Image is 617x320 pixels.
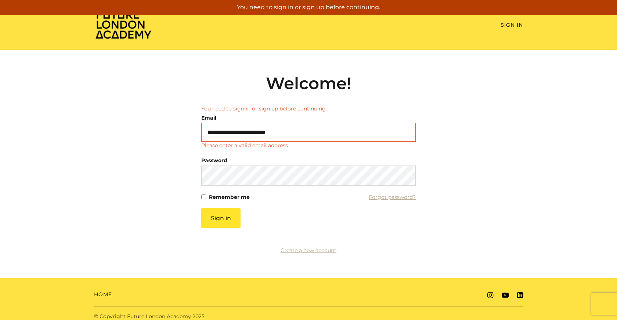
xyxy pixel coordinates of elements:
button: Sign in [201,208,241,228]
label: Password [201,155,227,166]
a: Create a new account [281,247,336,254]
label: Email [201,113,216,123]
li: You need to sign in or sign up before continuing. [201,105,416,113]
h2: Welcome! [201,73,416,93]
label: Remember me [209,192,250,202]
img: Home Page [94,10,153,39]
a: Forgot password? [369,192,416,202]
p: Please enter a valid email address [201,142,288,149]
p: You need to sign in or sign up before continuing. [3,3,614,12]
a: Home [94,291,112,298]
a: Sign In [501,22,523,28]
